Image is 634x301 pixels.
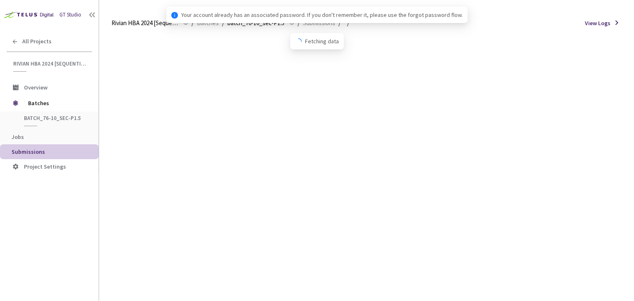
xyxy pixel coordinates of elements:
span: loading [295,38,303,46]
span: Overview [24,84,47,91]
span: Project Settings [24,163,66,170]
span: Jobs [12,133,24,141]
div: GT Studio [59,11,81,19]
span: Rivian HBA 2024 [Sequential] [13,60,87,67]
span: Rivian HBA 2024 [Sequential] [111,18,178,28]
span: View Logs [585,19,610,27]
span: batch_76-10_sec-P1.5 [24,115,85,122]
span: Fetching data [305,37,339,46]
span: info-circle [171,12,178,19]
a: Batches [195,18,220,27]
span: Submissions [12,148,45,155]
span: Batches [28,95,85,111]
span: Your account already has an associated password. If you don't remember it, please use the forgot ... [181,10,463,19]
span: All Projects [22,38,52,45]
a: Submissions [301,18,337,27]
